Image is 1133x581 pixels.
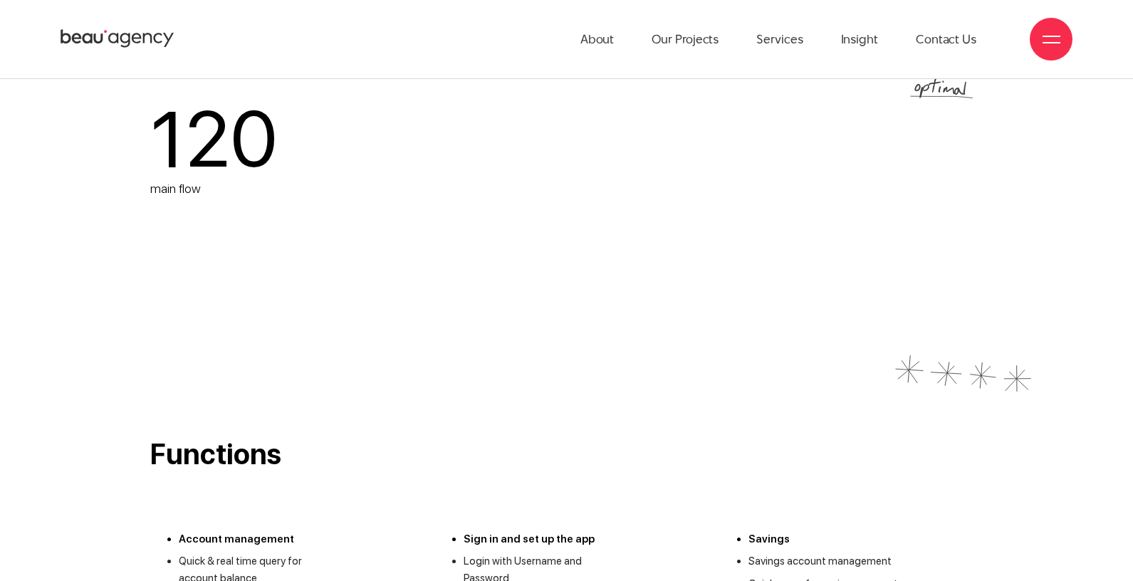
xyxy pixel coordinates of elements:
li: Sign in and set up the app [464,531,627,548]
tspan: optimal [913,68,970,108]
h2: Functions [150,439,343,471]
li: Account management [179,531,343,548]
p: main flow [150,178,414,199]
li: Savings account management [748,553,912,570]
span: 120 [150,92,278,186]
li: Savings [748,531,912,548]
